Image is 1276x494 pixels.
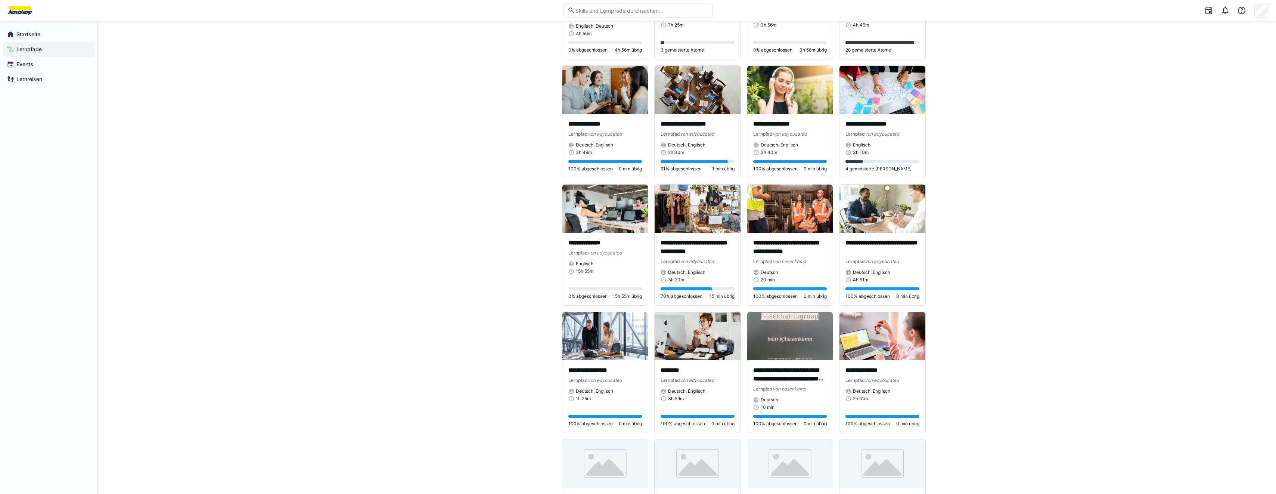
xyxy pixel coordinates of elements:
span: 1 min übrig [712,166,735,172]
span: 100% abgeschlossen [845,421,890,427]
span: 100% abgeschlossen [661,421,705,427]
span: 0 min übrig [896,421,919,427]
img: image [655,312,741,360]
span: 3h 56m übrig [800,47,827,53]
span: 15 min übrig [710,293,735,299]
span: Lernpfad [753,131,773,137]
span: 0 min übrig [804,293,827,299]
img: image [655,439,741,488]
img: image [747,312,833,360]
img: image [747,66,833,114]
span: 4 gemeisterte [PERSON_NAME] [845,166,912,172]
img: image [562,66,648,114]
span: Deutsch, Englisch [668,269,705,275]
span: Lernpfad [661,259,680,264]
img: image [562,185,648,233]
span: Deutsch, Englisch [576,388,613,394]
span: von edyoucated [588,250,622,256]
span: von edyoucated [865,259,899,264]
img: image [839,312,925,360]
span: von edyoucated [588,131,622,137]
img: image [655,66,741,114]
span: 4h 51m [853,277,868,283]
span: 0 min übrig [804,166,827,172]
span: Lernpfad [753,259,773,264]
span: Lernpfad [845,259,865,264]
span: 100% abgeschlossen [753,421,798,427]
span: 3h 40m [761,149,777,155]
span: 4h 56m übrig [615,47,642,53]
span: von edyoucated [680,377,714,383]
span: Lernpfad [568,377,588,383]
span: von edyoucated [680,259,714,264]
img: image [562,312,648,360]
span: 4h 56m [576,31,592,37]
span: Deutsch, Englisch [668,388,705,394]
span: 0 min übrig [711,421,735,427]
span: 0 min übrig [619,421,642,427]
span: Lernpfad [845,131,865,137]
span: Lernpfad [661,377,680,383]
span: 1h 25m [576,396,591,402]
span: Englisch [853,142,870,148]
span: von hasenkamp [773,259,806,264]
span: 4h 46m [853,22,869,28]
span: von edyoucated [773,131,807,137]
span: 0 min übrig [804,421,827,427]
span: 0% abgeschlossen [568,47,608,53]
span: 28 gemeisterte Atome [845,47,891,53]
span: 3 gemeisterte Atome [661,47,704,53]
span: von edyoucated [865,131,899,137]
span: 100% abgeschlossen [845,293,890,299]
span: 0% abgeschlossen [568,293,608,299]
span: Deutsch, Englisch [853,388,890,394]
span: Deutsch, Englisch [576,142,613,148]
span: Deutsch [761,269,778,275]
span: Deutsch, Englisch [668,142,705,148]
span: 15h 55m [576,268,593,274]
span: Englisch [576,261,593,267]
span: Lernpfad [753,386,773,392]
span: 0% abgeschlossen [753,47,792,53]
span: Deutsch, Englisch [761,142,798,148]
span: von edyoucated [680,131,714,137]
span: 3h 49m [576,149,592,155]
span: Deutsch, Englisch [853,269,890,275]
img: image [839,439,925,488]
span: 7h 25m [668,22,683,28]
span: 0 min übrig [896,293,919,299]
span: von edyoucated [588,377,622,383]
span: Lernpfad [568,250,588,256]
span: 10 min [761,404,774,410]
span: 3h 59m [668,396,684,402]
span: von edyoucated [865,377,899,383]
img: image [747,185,833,233]
span: 100% abgeschlossen [568,166,613,172]
span: von hasenkamp [773,386,806,392]
img: image [562,439,648,488]
span: 91% abgeschlossen [661,166,702,172]
input: Skills und Lernpfade durchsuchen… [575,7,708,14]
span: Englisch, Deutsch [576,23,613,29]
span: 3h 10m [853,149,869,155]
span: Deutsch [761,397,778,403]
span: 3h 56m [761,22,776,28]
span: 100% abgeschlossen [568,421,613,427]
span: Lernpfad [661,131,680,137]
span: 100% abgeschlossen [753,166,798,172]
img: image [747,439,833,488]
img: image [655,185,741,233]
span: 2h 30m [668,149,684,155]
span: 100% abgeschlossen [753,293,798,299]
span: 2h 51m [853,396,868,402]
span: 3h 20m [668,277,684,283]
span: 70% abgeschlossen [661,293,702,299]
img: image [839,185,925,233]
span: Lernpfad [845,377,865,383]
span: 20 min [761,277,775,283]
img: image [839,66,925,114]
span: 15h 55m übrig [613,293,642,299]
span: Lernpfad [568,131,588,137]
span: 0 min übrig [619,166,642,172]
